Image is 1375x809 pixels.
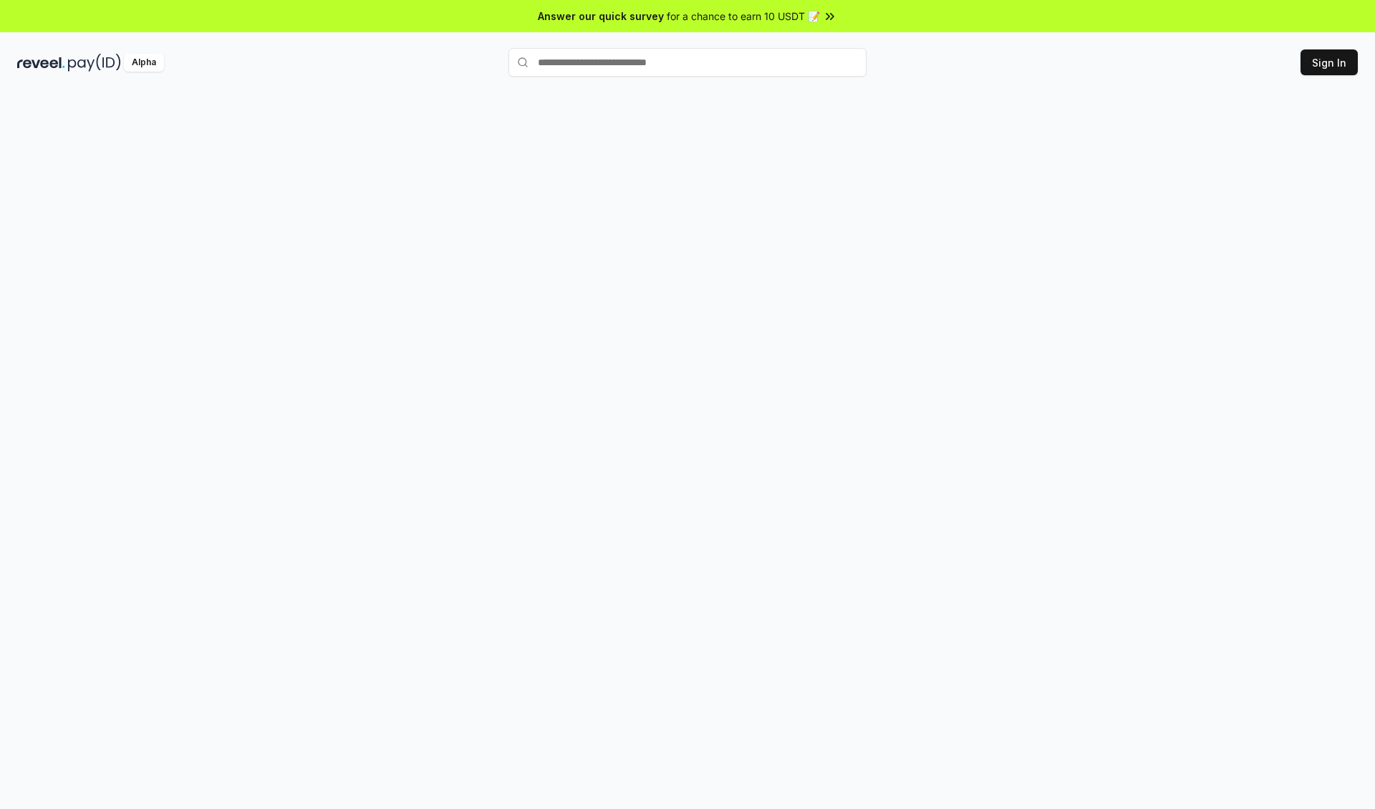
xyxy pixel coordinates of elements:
button: Sign In [1301,49,1358,75]
img: pay_id [68,54,121,72]
span: Answer our quick survey [538,9,664,24]
img: reveel_dark [17,54,65,72]
div: Alpha [124,54,164,72]
span: for a chance to earn 10 USDT 📝 [667,9,820,24]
